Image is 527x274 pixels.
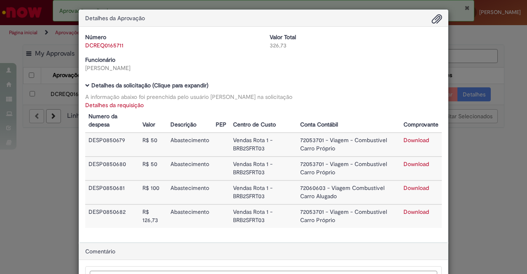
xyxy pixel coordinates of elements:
[297,157,400,180] td: 72053701 - Viagem - Combustível Carro Próprio
[230,204,297,228] td: Vendas Rota 1 - BRB2SFRT03
[403,184,429,192] a: Download
[230,109,297,133] th: Centro de Custo
[297,204,400,228] td: 72053701 - Viagem - Combustível Carro Próprio
[85,82,442,89] h5: Detalhes da solicitação (Clique para expandir)
[167,133,212,157] td: Abastecimento
[230,133,297,157] td: Vendas Rota 1 - BRB2SFRT03
[139,109,167,133] th: Valor
[85,109,139,133] th: Numero da despesa
[403,136,429,144] a: Download
[85,204,139,228] td: DESP0850682
[85,64,257,72] div: [PERSON_NAME]
[403,208,429,215] a: Download
[85,14,145,22] span: Detalhes da Aprovação
[270,33,296,41] b: Valor Total
[85,248,115,255] span: Comentário
[270,41,442,49] div: 326,73
[85,133,139,157] td: DESP0850679
[403,160,429,168] a: Download
[167,109,212,133] th: Descrição
[85,93,442,101] div: A informação abaixo foi preenchida pelo usuário [PERSON_NAME] na solicitação
[230,180,297,204] td: Vendas Rota 1 - BRB2SFRT03
[139,180,167,204] td: R$ 100
[139,204,167,228] td: R$ 126,73
[85,56,115,63] b: Funcionário
[167,157,212,180] td: Abastecimento
[139,157,167,180] td: R$ 50
[85,42,124,49] a: DCREQ0165711
[91,82,208,89] b: Detalhes da solicitação (Clique para expandir)
[297,180,400,204] td: 72060603 - Viagem Combustível Carro Alugado
[85,180,139,204] td: DESP0850681
[139,133,167,157] td: R$ 50
[297,133,400,157] td: 72053701 - Viagem - Combustível Carro Próprio
[297,109,400,133] th: Conta Contábil
[212,109,230,133] th: PEP
[167,180,212,204] td: Abastecimento
[400,109,442,133] th: Comprovante
[167,204,212,228] td: Abastecimento
[85,157,139,180] td: DESP0850680
[85,101,144,109] a: Detalhes da requisição
[85,33,106,41] b: Número
[230,157,297,180] td: Vendas Rota 1 - BRB2SFRT03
